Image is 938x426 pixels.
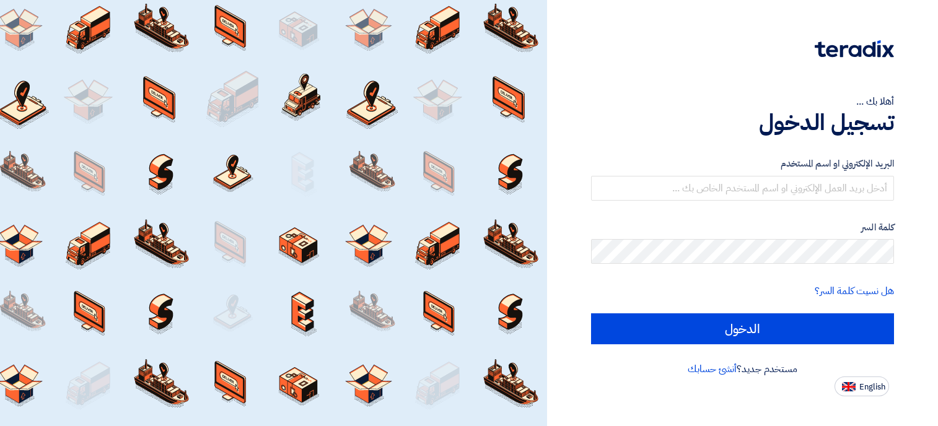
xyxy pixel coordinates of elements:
[591,313,894,344] input: الدخول
[835,376,889,396] button: English
[591,220,894,235] label: كلمة السر
[591,157,894,171] label: البريد الإلكتروني او اسم المستخدم
[815,40,894,58] img: Teradix logo
[591,176,894,201] input: أدخل بريد العمل الإلكتروني او اسم المستخدم الخاص بك ...
[815,284,894,298] a: هل نسيت كلمة السر؟
[591,362,894,376] div: مستخدم جديد؟
[688,362,737,376] a: أنشئ حسابك
[591,94,894,109] div: أهلا بك ...
[859,383,885,391] span: English
[842,382,856,391] img: en-US.png
[591,109,894,136] h1: تسجيل الدخول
